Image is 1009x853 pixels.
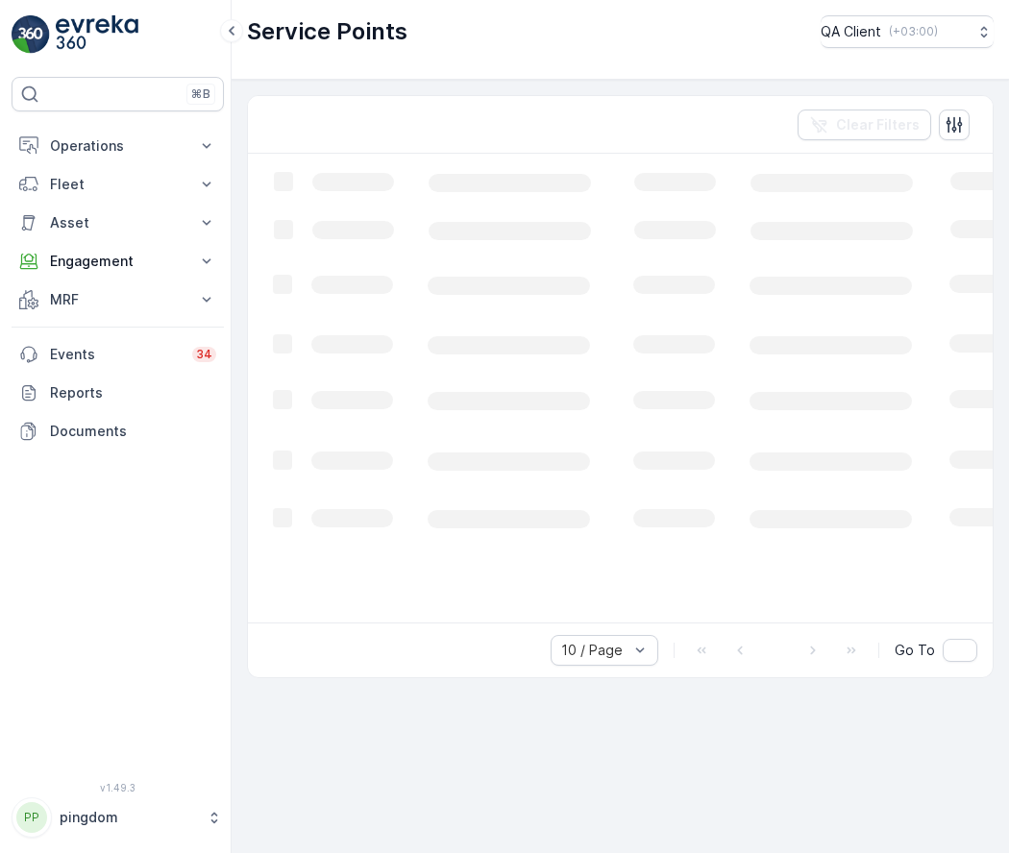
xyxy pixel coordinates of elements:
div: PP [16,802,47,833]
p: Engagement [50,252,185,271]
p: Fleet [50,175,185,194]
p: ⌘B [191,86,210,102]
button: Engagement [12,242,224,280]
p: Events [50,345,181,364]
img: logo_light-DOdMpM7g.png [56,15,138,54]
p: Reports [50,383,216,402]
p: ( +03:00 ) [889,24,938,39]
p: MRF [50,290,185,309]
button: Operations [12,127,224,165]
button: Fleet [12,165,224,204]
p: Operations [50,136,185,156]
p: 34 [196,347,212,362]
p: Asset [50,213,185,232]
p: Documents [50,422,216,441]
a: Documents [12,412,224,451]
a: Events34 [12,335,224,374]
button: QA Client(+03:00) [821,15,994,48]
a: Reports [12,374,224,412]
button: Clear Filters [798,110,931,140]
p: Service Points [247,16,407,47]
p: pingdom [60,808,197,827]
p: Clear Filters [836,115,920,134]
span: Go To [895,641,935,660]
p: QA Client [821,22,881,41]
img: logo [12,15,50,54]
button: PPpingdom [12,797,224,838]
span: v 1.49.3 [12,782,224,793]
button: Asset [12,204,224,242]
button: MRF [12,280,224,319]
